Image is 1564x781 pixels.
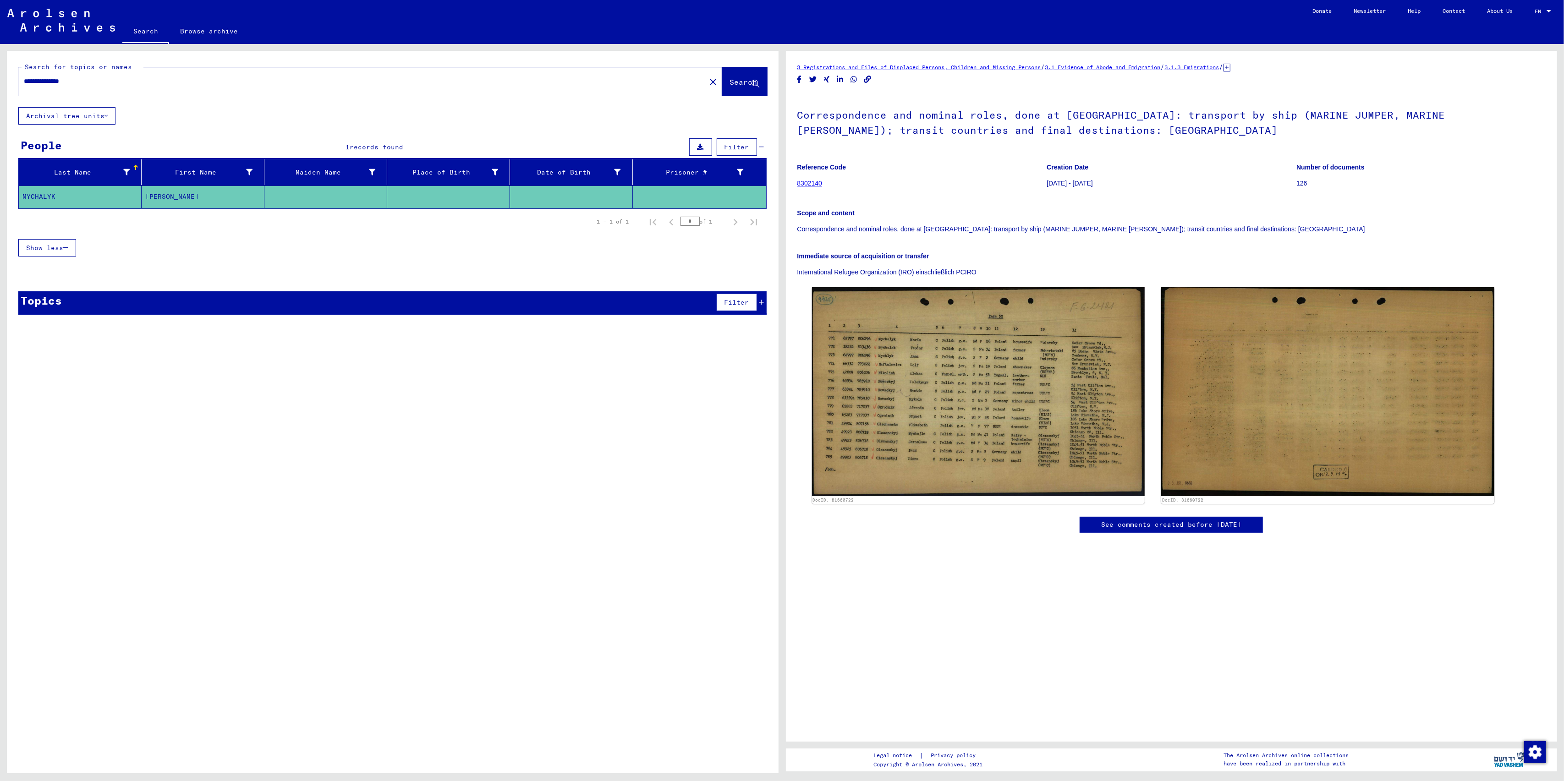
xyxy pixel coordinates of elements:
a: Privacy policy [923,751,987,760]
button: Filter [717,138,757,156]
div: Date of Birth [514,168,621,177]
button: Clear [704,72,722,91]
button: Copy link [863,74,873,85]
a: Legal notice [873,751,919,760]
a: 8302140 [797,180,823,187]
a: 3.1.3 Emigrations [1165,64,1219,71]
a: Browse archive [169,20,249,42]
b: Number of documents [1296,164,1365,171]
button: Search [722,67,767,96]
div: First Name [145,165,264,180]
a: See comments created before [DATE] [1101,520,1241,530]
button: Share on Twitter [808,74,818,85]
a: DocID: 81660722 [1162,497,1203,502]
img: Change consent [1524,741,1546,763]
p: have been realized in partnership with [1224,759,1349,768]
span: Search [730,77,757,87]
p: International Refugee Organization (IRO) einschließlich PCIRO [797,268,1546,277]
img: 001.jpg [812,287,1145,496]
mat-header-cell: Maiden Name [264,159,387,185]
button: Archival tree units [18,107,115,125]
p: [DATE] - [DATE] [1047,179,1296,188]
button: Last page [745,213,763,231]
span: / [1161,63,1165,71]
span: EN [1535,8,1545,15]
b: Immediate source of acquisition or transfer [797,252,929,260]
div: Last Name [22,168,130,177]
img: yv_logo.png [1492,748,1526,771]
span: Show less [26,244,63,252]
button: Previous page [662,213,680,231]
span: 1 [346,143,350,151]
div: Prisoner # [637,168,744,177]
b: Creation Date [1047,164,1088,171]
span: / [1219,63,1224,71]
div: Last Name [22,165,141,180]
mat-header-cell: Prisoner # [633,159,766,185]
div: Topics [21,292,62,309]
mat-cell: MYCHALYK [19,186,142,208]
p: Correspondence and nominal roles, done at [GEOGRAPHIC_DATA]: transport by ship (MARINE JUMPER, MA... [797,224,1546,234]
div: First Name [145,168,252,177]
mat-cell: [PERSON_NAME] [142,186,264,208]
span: Filter [724,298,749,306]
mat-header-cell: Place of Birth [387,159,510,185]
mat-label: Search for topics or names [25,63,132,71]
div: Prisoner # [637,165,755,180]
mat-header-cell: First Name [142,159,264,185]
span: records found [350,143,403,151]
span: / [1041,63,1045,71]
div: Place of Birth [391,165,510,180]
button: Share on Xing [822,74,832,85]
a: Search [122,20,169,44]
p: The Arolsen Archives online collections [1224,751,1349,759]
a: 3 Registrations and Files of Displaced Persons, Children and Missing Persons [797,64,1041,71]
div: | [873,751,987,760]
div: Maiden Name [268,165,387,180]
button: Share on LinkedIn [835,74,845,85]
button: Next page [726,213,745,231]
b: Reference Code [797,164,846,171]
p: Copyright © Arolsen Archives, 2021 [873,760,987,769]
button: Share on WhatsApp [849,74,859,85]
div: Maiden Name [268,168,375,177]
div: of 1 [680,217,726,226]
button: Share on Facebook [795,74,804,85]
button: Show less [18,239,76,257]
img: Arolsen_neg.svg [7,9,115,32]
a: 3.1 Evidence of Abode and Emigration [1045,64,1161,71]
img: 002.jpg [1161,287,1494,496]
b: Scope and content [797,209,855,217]
div: Date of Birth [514,165,632,180]
mat-header-cell: Date of Birth [510,159,633,185]
h1: Correspondence and nominal roles, done at [GEOGRAPHIC_DATA]: transport by ship (MARINE JUMPER, MA... [797,94,1546,149]
button: First page [644,213,662,231]
span: Filter [724,143,749,151]
div: 1 – 1 of 1 [597,218,629,226]
div: Place of Birth [391,168,498,177]
mat-icon: close [708,76,719,87]
p: 126 [1296,179,1546,188]
button: Filter [717,294,757,311]
a: DocID: 81660722 [812,497,854,502]
mat-header-cell: Last Name [19,159,142,185]
div: People [21,137,62,153]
